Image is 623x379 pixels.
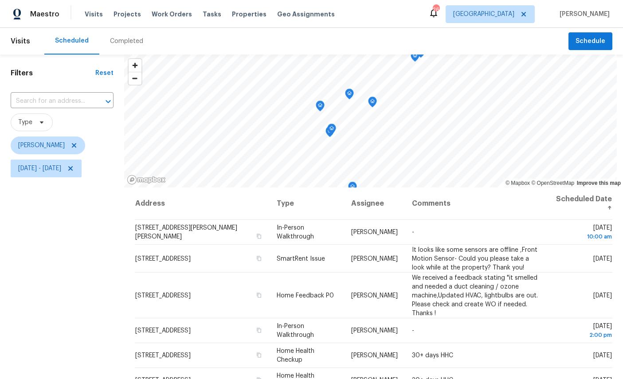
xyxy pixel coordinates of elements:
[327,124,336,137] div: Map marker
[135,328,191,334] span: [STREET_ADDRESS]
[11,69,95,78] h1: Filters
[277,323,314,338] span: In-Person Walkthrough
[255,232,263,240] button: Copy Address
[351,229,398,235] span: [PERSON_NAME]
[18,141,65,150] span: [PERSON_NAME]
[555,323,612,340] span: [DATE]
[270,188,344,220] th: Type
[556,10,610,19] span: [PERSON_NAME]
[555,232,612,241] div: 10:00 am
[277,292,334,298] span: Home Feedback P0
[124,55,617,188] canvas: Map
[277,225,314,240] span: In-Person Walkthrough
[95,69,114,78] div: Reset
[555,225,612,241] span: [DATE]
[411,51,419,65] div: Map marker
[110,37,143,46] div: Completed
[135,292,191,298] span: [STREET_ADDRESS]
[232,10,266,19] span: Properties
[85,10,103,19] span: Visits
[152,10,192,19] span: Work Orders
[593,255,612,262] span: [DATE]
[255,291,263,299] button: Copy Address
[368,97,377,110] div: Map marker
[505,180,530,186] a: Mapbox
[135,188,270,220] th: Address
[531,180,574,186] a: OpenStreetMap
[593,352,612,359] span: [DATE]
[405,188,548,220] th: Comments
[30,10,59,19] span: Maestro
[351,292,398,298] span: [PERSON_NAME]
[548,188,612,220] th: Scheduled Date ↑
[593,292,612,298] span: [DATE]
[453,10,514,19] span: [GEOGRAPHIC_DATA]
[412,352,453,359] span: 30+ days HHC
[255,326,263,334] button: Copy Address
[11,94,89,108] input: Search for an address...
[11,31,30,51] span: Visits
[555,331,612,340] div: 2:00 pm
[18,164,61,173] span: [DATE] - [DATE]
[135,255,191,262] span: [STREET_ADDRESS]
[325,126,334,140] div: Map marker
[412,229,414,235] span: -
[18,118,32,127] span: Type
[412,274,538,316] span: We received a feedback stating "it smelled and needed a duct cleaning / ozone machine,Updated HVA...
[577,180,621,186] a: Improve this map
[433,5,439,14] div: 26
[345,89,354,102] div: Map marker
[127,175,166,185] a: Mapbox homepage
[316,101,325,114] div: Map marker
[576,36,605,47] span: Schedule
[412,328,414,334] span: -
[277,348,314,363] span: Home Health Checkup
[255,254,263,262] button: Copy Address
[55,36,89,45] div: Scheduled
[255,351,263,359] button: Copy Address
[277,255,325,262] span: SmartRent Issue
[344,188,405,220] th: Assignee
[277,10,335,19] span: Geo Assignments
[348,182,357,195] div: Map marker
[412,246,537,270] span: It looks like some sensors are offline ,Front Motion Sensor- Could you please take a look while a...
[129,59,141,72] button: Zoom in
[568,32,612,51] button: Schedule
[351,352,398,359] span: [PERSON_NAME]
[102,95,114,108] button: Open
[129,72,141,85] button: Zoom out
[114,10,141,19] span: Projects
[351,255,398,262] span: [PERSON_NAME]
[351,328,398,334] span: [PERSON_NAME]
[203,11,221,17] span: Tasks
[135,352,191,359] span: [STREET_ADDRESS]
[135,225,237,240] span: [STREET_ADDRESS][PERSON_NAME][PERSON_NAME]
